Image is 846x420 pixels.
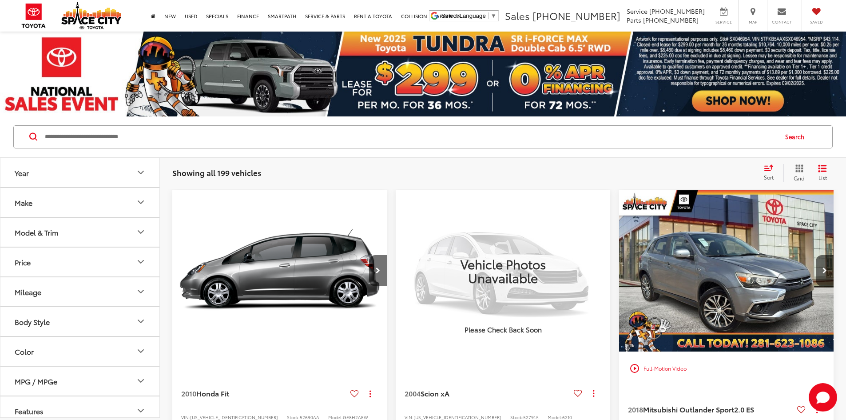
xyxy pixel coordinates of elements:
[0,218,160,247] button: Model & TrimModel & Trim
[794,174,805,182] span: Grid
[649,7,705,16] span: [PHONE_NUMBER]
[734,404,754,414] span: 2.0 ES
[362,386,378,401] button: Actions
[15,347,34,356] div: Color
[0,158,160,187] button: YearYear
[15,168,29,177] div: Year
[15,317,50,326] div: Body Style
[44,126,777,148] input: Search by Make, Model, or Keyword
[0,277,160,306] button: MileageMileage
[135,167,146,178] div: Year
[135,227,146,237] div: Model & Trim
[643,16,699,24] span: [PHONE_NUMBER]
[627,7,647,16] span: Service
[593,390,594,397] span: dropdown dots
[783,164,811,182] button: Grid View
[627,16,641,24] span: Parts
[818,174,827,181] span: List
[172,167,261,178] span: Showing all 199 vehicles
[811,164,834,182] button: List View
[196,388,229,398] span: Honda Fit
[15,198,32,207] div: Make
[586,385,601,401] button: Actions
[0,367,160,396] button: MPG / MPGeMPG / MPGe
[61,2,121,29] img: Space City Toyota
[764,173,774,181] span: Sort
[135,346,146,356] div: Color
[441,12,486,19] span: Select Language
[396,190,610,351] img: Vehicle Photos Unavailable Please Check Back Soon
[135,405,146,416] div: Features
[135,286,146,297] div: Mileage
[505,8,530,23] span: Sales
[405,388,570,398] a: 2004Scion xA
[488,12,489,19] span: ​
[15,228,58,236] div: Model & Trim
[809,383,837,412] svg: Start Chat
[396,190,610,351] a: VIEW_DETAILS
[619,190,834,352] img: 2018 Mitsubishi Outlander Sport 2.0 ES 4x2
[772,19,792,25] span: Contact
[15,377,57,385] div: MPG / MPGe
[619,190,834,352] a: 2018 Mitsubishi Outlander Sport 2.0 ES 4x22018 Mitsubishi Outlander Sport 2.0 ES 4x22018 Mitsubis...
[172,190,388,352] img: 2010 Honda Fit Base FWD
[816,255,834,286] button: Next image
[181,388,347,398] a: 2010Honda Fit
[809,383,837,412] button: Toggle Chat Window
[135,256,146,267] div: Price
[15,407,44,415] div: Features
[759,164,783,182] button: Select sort value
[619,190,834,352] div: 2018 Mitsubishi Outlander Sport 2.0 ES 0
[15,258,31,266] div: Price
[15,288,41,296] div: Mileage
[743,19,763,25] span: Map
[0,248,160,276] button: PricePrice
[806,19,826,25] span: Saved
[135,376,146,386] div: MPG / MPGe
[714,19,734,25] span: Service
[172,190,388,352] a: 2010 Honda Fit Base FWD2010 Honda Fit Base FWD2010 Honda Fit Base FWD2010 Honda Fit Base FWD
[441,12,496,19] a: Select Language​
[181,388,196,398] span: 2010
[643,404,734,414] span: Mitsubishi Outlander Sport
[777,126,817,148] button: Search
[369,255,387,286] button: Next image
[532,8,620,23] span: [PHONE_NUMBER]
[135,316,146,327] div: Body Style
[0,188,160,217] button: MakeMake
[421,388,449,398] span: Scion xA
[628,404,643,414] span: 2018
[172,190,388,352] div: 2010 Honda Fit Base 0
[0,337,160,366] button: ColorColor
[369,390,371,397] span: dropdown dots
[628,404,794,414] a: 2018Mitsubishi Outlander Sport2.0 ES
[0,307,160,336] button: Body StyleBody Style
[405,388,421,398] span: 2004
[491,12,496,19] span: ▼
[135,197,146,208] div: Make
